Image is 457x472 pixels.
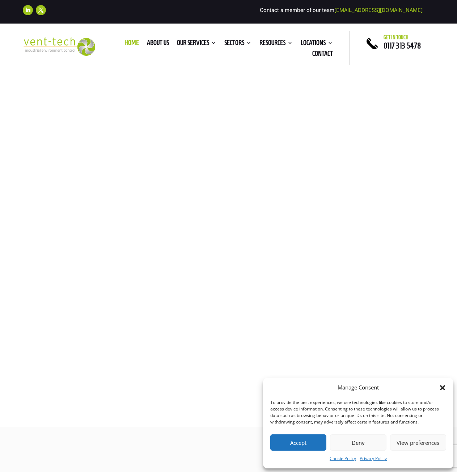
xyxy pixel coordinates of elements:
[23,5,33,15] a: Follow on LinkedIn
[270,434,326,451] button: Accept
[301,40,333,48] a: Locations
[147,40,169,48] a: About us
[330,454,356,463] a: Cookie Policy
[360,454,387,463] a: Privacy Policy
[334,7,423,13] a: [EMAIL_ADDRESS][DOMAIN_NAME]
[312,51,333,59] a: Contact
[259,40,293,48] a: Resources
[384,34,409,40] span: Get in touch
[338,383,379,392] div: Manage Consent
[439,384,446,391] div: Close dialog
[270,399,445,425] div: To provide the best experiences, we use technologies like cookies to store and/or access device i...
[23,37,95,56] img: 2023-09-27T08_35_16.549ZVENT-TECH---Clear-background
[177,40,216,48] a: Our Services
[330,434,386,451] button: Deny
[36,5,46,15] a: Follow on X
[390,434,446,451] button: View preferences
[224,40,251,48] a: Sectors
[260,7,423,13] span: Contact a member of our team
[124,40,139,48] a: Home
[384,41,421,50] a: 0117 313 5478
